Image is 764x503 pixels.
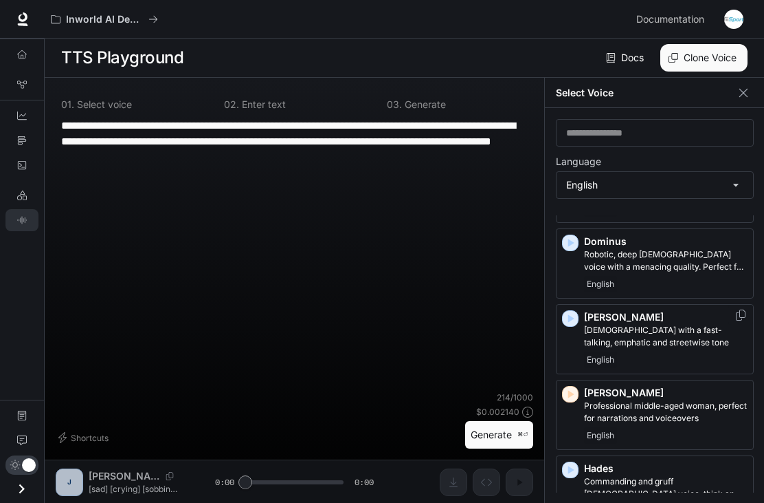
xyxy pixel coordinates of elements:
span: Documentation [636,11,704,28]
button: User avatar [720,6,748,33]
p: Commanding and gruff male voice, think an omniscient narrator or castle guard [584,475,748,500]
p: Professional middle-aged woman, perfect for narrations and voiceovers [584,400,748,425]
a: Overview [5,43,38,65]
p: Inworld AI Demos [66,14,143,25]
button: All workspaces [45,6,164,33]
span: English [584,427,617,444]
p: Generate [402,100,446,109]
p: 0 2 . [224,100,239,109]
button: Open drawer [6,475,37,503]
p: [PERSON_NAME] [584,386,748,400]
a: Feedback [5,429,38,451]
p: Enter text [239,100,286,109]
img: User avatar [724,10,743,29]
a: Docs [603,44,649,72]
p: Language [556,157,601,167]
span: English [584,352,617,368]
p: Hades [584,462,748,475]
p: Male with a fast-talking, emphatic and streetwise tone [584,324,748,349]
a: LLM Playground [5,184,38,206]
div: English [557,172,753,198]
a: TTS Playground [5,209,38,231]
a: Documentation [5,405,38,427]
button: Shortcuts [56,427,114,449]
p: 0 3 . [387,100,402,109]
h1: TTS Playground [61,44,183,72]
button: Generate⌘⏎ [465,421,533,449]
button: Copy Voice ID [734,310,748,321]
a: Logs [5,154,38,176]
button: Clone Voice [660,44,748,72]
span: Dark mode toggle [22,457,36,472]
a: Dashboards [5,105,38,127]
p: Robotic, deep male voice with a menacing quality. Perfect for villains [584,248,748,273]
p: 214 / 1000 [497,392,533,403]
p: Select voice [74,100,132,109]
a: Graph Registry [5,74,38,96]
a: Traces [5,129,38,151]
p: 0 1 . [61,100,74,109]
p: Dominus [584,235,748,248]
p: $ 0.002140 [476,406,519,418]
p: [PERSON_NAME] [584,310,748,324]
p: ⌘⏎ [517,431,528,439]
span: English [584,276,617,292]
a: Documentation [631,6,715,33]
